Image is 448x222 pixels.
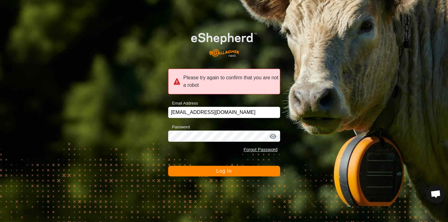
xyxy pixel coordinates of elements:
label: Password [168,124,190,130]
span: Log In [216,168,231,174]
input: Email Address [168,107,280,118]
img: E-shepherd Logo [179,23,269,62]
label: Email Address [168,100,198,106]
a: Open chat [426,185,445,203]
button: Log In [168,166,280,176]
a: Forgot Password [244,147,278,152]
div: Please try again to confirm that you are not a robot [168,69,280,94]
